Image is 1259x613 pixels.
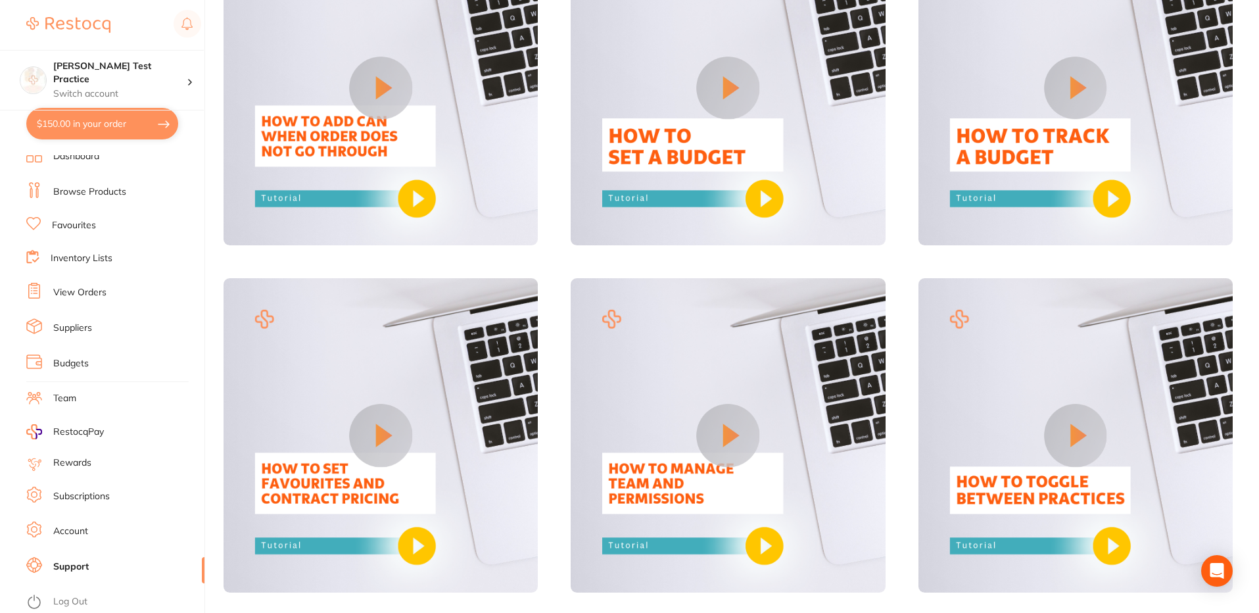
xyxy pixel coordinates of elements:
[52,219,96,232] a: Favourites
[26,424,104,439] a: RestocqPay
[26,10,110,40] a: Restocq Logo
[51,252,112,265] a: Inventory Lists
[571,278,885,593] img: Video 8
[53,357,89,370] a: Budgets
[918,278,1233,593] img: Video 9
[53,426,104,439] span: RestocqPay
[26,592,201,613] button: Log Out
[53,150,99,163] a: Dashboard
[53,490,110,503] a: Subscriptions
[53,456,91,470] a: Rewards
[53,560,89,574] a: Support
[53,322,92,335] a: Suppliers
[53,392,76,405] a: Team
[53,60,187,86] h4: Nitheesh Test Practice
[224,278,538,593] img: Video 7
[53,525,88,538] a: Account
[53,87,187,101] p: Switch account
[26,17,110,33] img: Restocq Logo
[53,286,107,299] a: View Orders
[1201,555,1233,587] div: Open Intercom Messenger
[26,424,42,439] img: RestocqPay
[53,595,87,608] a: Log Out
[20,67,46,93] img: Nitheesh Test Practice
[53,185,126,199] a: Browse Products
[26,108,178,139] button: $150.00 in your order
